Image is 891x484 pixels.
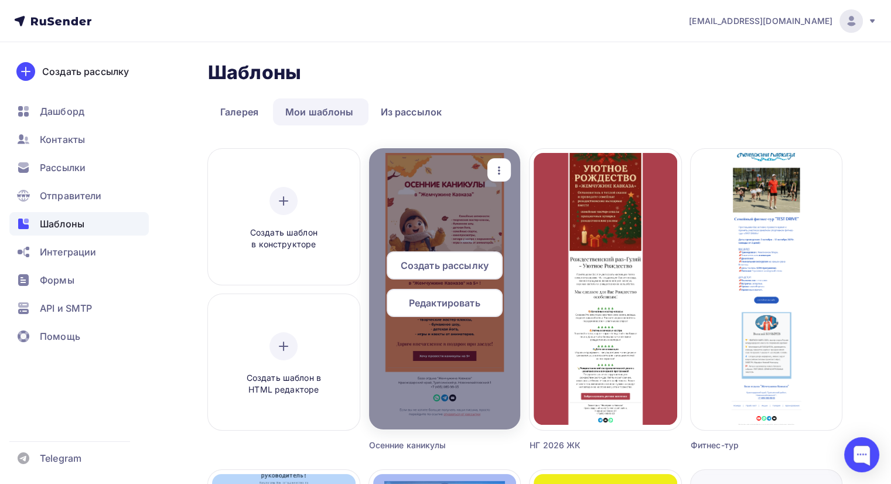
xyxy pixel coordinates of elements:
a: Рассылки [9,156,149,179]
div: Фитнес-тур [691,439,804,451]
a: Дашборд [9,100,149,123]
span: Формы [40,273,74,287]
a: Галерея [208,98,271,125]
span: Создать шаблон в HTML редакторе [228,372,339,396]
span: Рассылки [40,161,86,175]
span: Интеграции [40,245,96,259]
h2: Шаблоны [208,61,301,84]
span: Telegram [40,451,81,465]
span: Редактировать [409,296,480,310]
a: Отправители [9,184,149,207]
span: [EMAIL_ADDRESS][DOMAIN_NAME] [689,15,832,27]
a: Формы [9,268,149,292]
span: Создать шаблон в конструкторе [228,227,339,251]
span: Создать рассылку [401,258,489,272]
span: API и SMTP [40,301,92,315]
span: Шаблоны [40,217,84,231]
a: Из рассылок [368,98,455,125]
a: Контакты [9,128,149,151]
span: Контакты [40,132,85,146]
span: Дашборд [40,104,84,118]
div: НГ 2026 ЖК [530,439,643,451]
span: Отправители [40,189,102,203]
div: Осенние каникулы [369,439,483,451]
a: Мои шаблоны [273,98,366,125]
span: Помощь [40,329,80,343]
div: Создать рассылку [42,64,129,79]
a: [EMAIL_ADDRESS][DOMAIN_NAME] [689,9,877,33]
a: Шаблоны [9,212,149,236]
